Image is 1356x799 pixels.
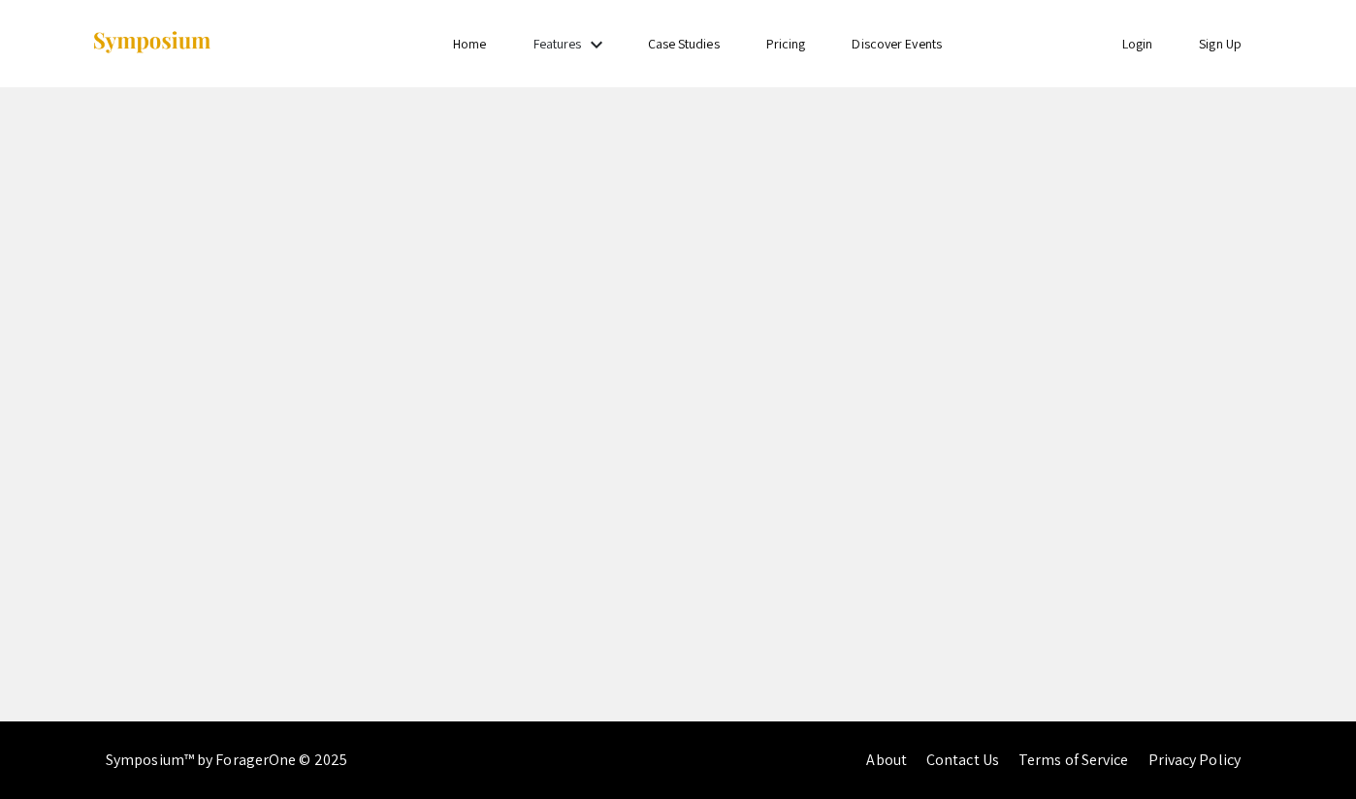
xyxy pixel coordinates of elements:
div: Symposium™ by ForagerOne © 2025 [106,721,347,799]
a: About [866,750,907,770]
img: Symposium by ForagerOne [91,30,212,56]
a: Sign Up [1199,35,1242,52]
a: Features [533,35,582,52]
a: Terms of Service [1018,750,1129,770]
a: Home [453,35,486,52]
a: Contact Us [926,750,999,770]
a: Discover Events [852,35,942,52]
a: Login [1122,35,1153,52]
a: Pricing [766,35,806,52]
mat-icon: Expand Features list [585,33,608,56]
a: Privacy Policy [1148,750,1241,770]
a: Case Studies [648,35,720,52]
